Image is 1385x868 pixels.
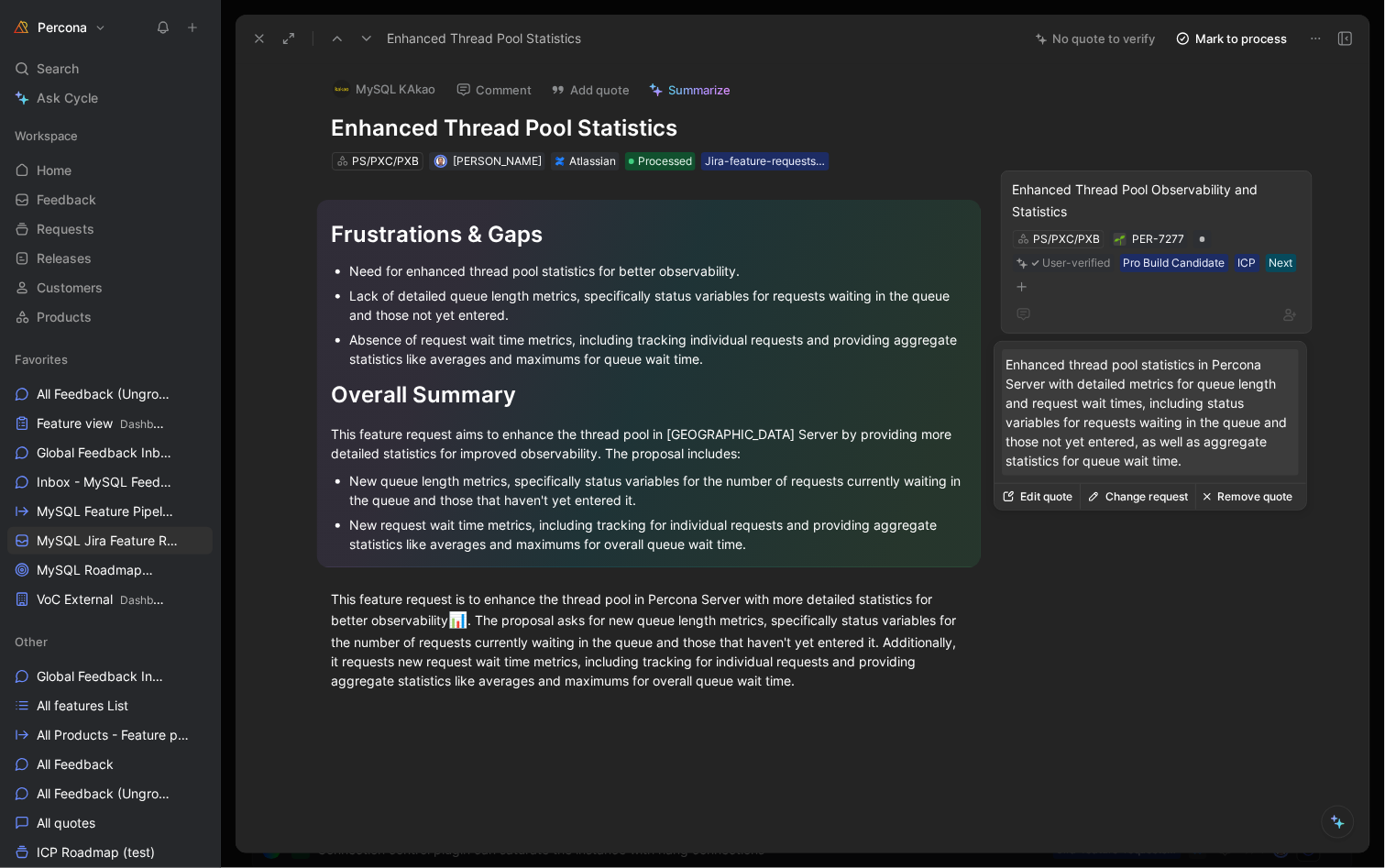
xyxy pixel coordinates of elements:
[7,157,213,184] a: Home
[7,122,213,149] div: Workspace
[332,218,966,251] div: Frustrations & Gaps
[625,152,696,170] div: Processed
[332,589,966,690] div: This feature request is to enhance the thread pool in Percona Server with more detailed statistic...
[37,414,169,434] span: Feature view
[1270,254,1293,272] div: Next
[1196,484,1301,510] button: Remove quote
[7,410,213,437] a: Feature viewDashboards
[332,424,966,463] div: This feature request aims to enhance the thread pool in [GEOGRAPHIC_DATA] Server by providing mor...
[7,439,213,467] a: Global Feedback Inbox
[7,380,213,408] a: All Feedback (Ungrouped)
[37,385,176,404] span: All Feedback (Ungrouped)
[324,75,445,103] button: logoMySQL KAkao
[7,186,213,214] a: Feedback
[1238,254,1257,272] div: ICP
[7,586,213,613] a: VoC ExternalDashboards
[37,814,95,832] span: All quotes
[995,484,1081,510] button: Edit quote
[7,527,213,555] a: MySQL Jira Feature Requests
[1168,26,1296,51] button: Mark to process
[7,839,213,866] a: ICP Roadmap (test)
[638,152,692,170] span: Processed
[15,126,78,145] span: Workspace
[350,330,966,368] div: Absence of request wait time metrics, including tracking individual requests and providing aggreg...
[15,350,68,368] span: Favorites
[449,610,468,629] span: 📊
[7,468,213,496] a: Inbox - MySQL Feedback
[350,515,966,554] div: New request wait time metrics, including tracking for individual requests and providing aggregate...
[332,114,966,143] h1: Enhanced Thread Pool Statistics
[7,346,213,373] div: Favorites
[1132,230,1184,248] div: PER-7277
[333,80,351,98] img: logo
[332,379,966,412] div: Overall Summary
[7,245,213,272] a: Releases
[7,692,213,720] a: All features List
[1028,26,1164,51] button: No quote to verify
[387,27,581,49] span: Enhanced Thread Pool Statistics
[37,473,177,492] span: Inbox - MySQL Feedback
[7,809,213,837] a: All quotes
[7,751,213,778] a: All Feedback
[37,561,170,580] span: MySQL Roadmap
[350,286,966,324] div: Lack of detailed queue length metrics, specifically status variables for requests waiting in the ...
[7,721,213,749] a: All Products - Feature pipeline
[37,697,128,715] span: All features List
[37,220,94,238] span: Requests
[1013,179,1301,223] div: Enhanced Thread Pool Observability and Statistics
[7,628,213,866] div: OtherGlobal Feedback InboxAll features ListAll Products - Feature pipelineAll FeedbackAll Feedbac...
[37,249,92,268] span: Releases
[543,77,639,103] button: Add quote
[1043,254,1111,272] div: User-verified
[1115,235,1126,246] img: 🌱
[37,755,114,774] span: All Feedback
[37,279,103,297] span: Customers
[38,19,87,36] h1: Percona
[37,161,71,180] span: Home
[7,84,213,112] a: Ask Cycle
[12,18,30,37] img: Percona
[37,308,92,326] span: Products
[120,593,181,607] span: Dashboards
[350,261,966,280] div: Need for enhanced thread pool statistics for better observability.
[37,58,79,80] span: Search
[7,556,213,584] a: MySQL RoadmapMySQL
[37,726,190,744] span: All Products - Feature pipeline
[37,843,155,862] span: ICP Roadmap (test)
[37,532,180,551] span: MySQL Jira Feature Requests
[7,628,213,655] div: Other
[669,82,731,98] span: Summarize
[7,780,213,808] a: All Feedback (Ungrouped)
[7,215,213,243] a: Requests
[37,785,171,803] span: All Feedback (Ungrouped)
[37,87,98,109] span: Ask Cycle
[1006,355,1296,470] p: Enhanced thread pool statistics in Percona Server with detailed metrics for queue length and requ...
[1033,230,1100,248] div: PS/PXC/PXB
[453,154,542,168] span: [PERSON_NAME]
[1081,484,1196,510] button: Change request
[350,471,966,510] div: New queue length metrics, specifically status variables for the number of requests currently wait...
[7,55,213,82] div: Search
[7,303,213,331] a: Products
[352,152,419,170] div: PS/PXC/PXB
[37,191,96,209] span: Feedback
[7,498,213,525] a: MySQL Feature Pipeline
[15,632,48,651] span: Other
[436,157,446,167] img: avatar
[1124,254,1226,272] div: Pro Build Candidate
[569,152,616,170] div: Atlassian
[149,564,188,577] span: MySQL
[120,417,181,431] span: Dashboards
[448,77,541,103] button: Comment
[37,667,167,686] span: Global Feedback Inbox
[37,590,169,610] span: VoC External
[7,274,213,302] a: Customers
[37,444,173,463] span: Global Feedback Inbox
[7,15,111,40] button: PerconaPercona
[705,152,826,170] div: Jira-feature-requests-import [DATE] 10:02
[37,502,176,522] span: MySQL Feature Pipeline
[1114,233,1127,246] button: 🌱
[7,663,213,690] a: Global Feedback Inbox
[641,77,740,103] button: Summarize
